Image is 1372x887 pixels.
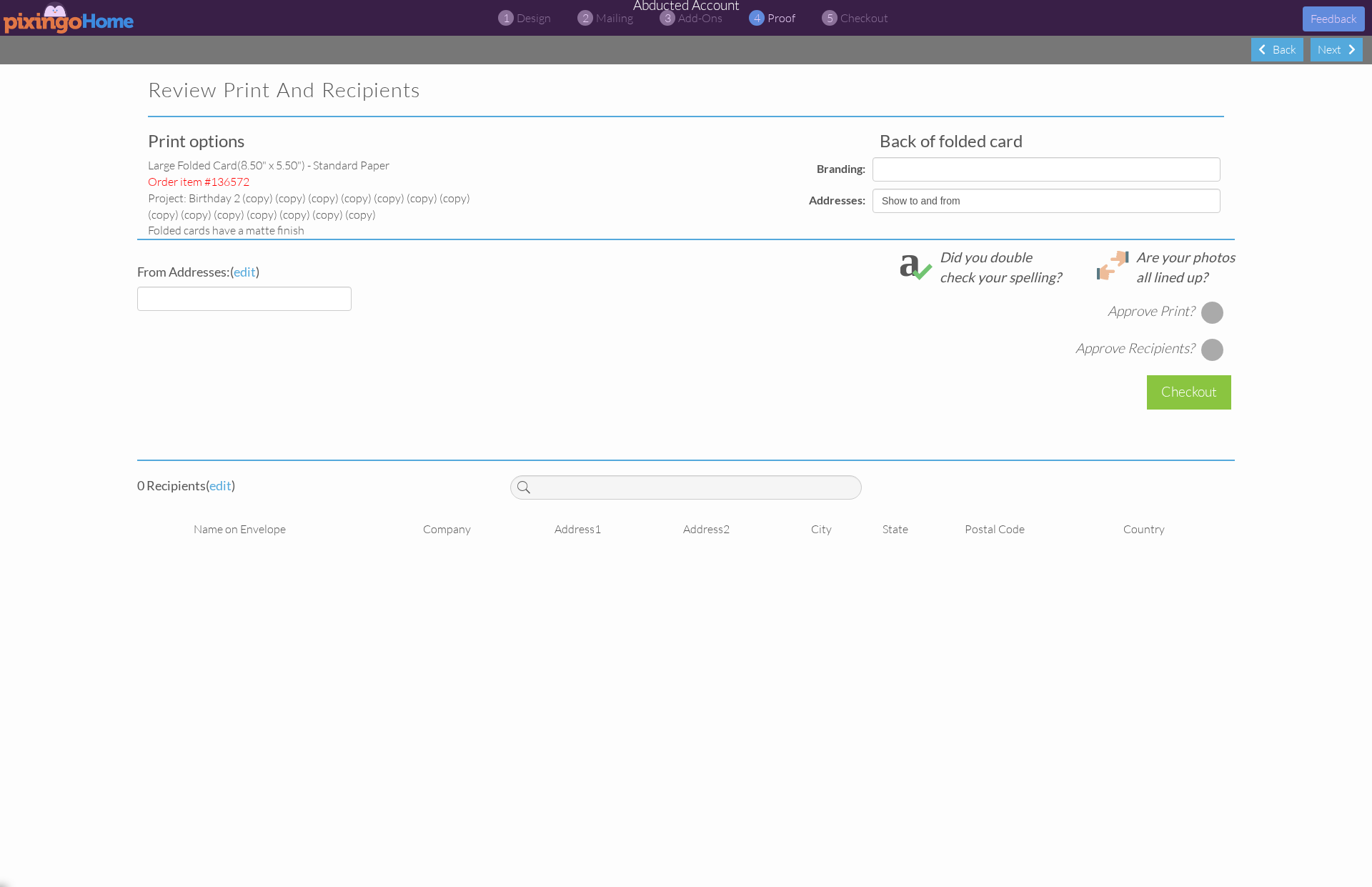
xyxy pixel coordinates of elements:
h4: 0 Recipient ( ) [137,479,489,493]
div: Did you double [940,247,1061,267]
td: Address2 [677,515,806,543]
div: check your spelling? [940,267,1061,287]
td: State [877,515,959,543]
div: Order item #136572 [148,174,492,190]
span: 3 [665,10,671,26]
h4: ( ) [137,265,489,279]
img: lineup.svg [1097,251,1129,280]
span: add-ons [678,11,722,25]
span: - Standard paper [307,158,389,172]
img: pixingo logo [4,1,135,34]
span: mailing [596,11,633,25]
span: 1 [503,10,509,26]
span: 4 [754,10,760,26]
h2: Review Print and Recipients [148,79,661,101]
img: check_spelling.svg [900,251,933,280]
div: Next [1311,38,1363,61]
span: 5 [827,10,833,26]
span: edit [209,477,232,493]
div: Checkout [1147,375,1231,409]
span: 2 [582,10,589,26]
div: all lined up? [1136,267,1235,287]
h3: Print options [148,132,482,150]
div: Are your photos [1136,247,1235,267]
button: Feedback [1303,6,1365,31]
div: Approve Print? [1108,302,1194,321]
span: From Addresses: [137,264,230,279]
span: edit [234,264,256,279]
span: design [517,11,551,25]
td: Address1 [549,515,677,543]
td: City [805,515,877,543]
td: Country [1118,515,1235,543]
div: Back [1251,38,1303,61]
div: large folded card [148,157,492,174]
span: s [200,477,206,493]
div: Project: Birthday 2 (copy) (copy) (copy) (copy) (copy) (copy) (copy) (copy) (copy) (copy) (copy) ... [148,190,492,223]
div: Folded cards have a matte finish [148,222,492,239]
label: Addresses: [809,192,865,209]
span: (8.50" x 5.50") [237,158,305,172]
span: proof [767,11,795,25]
td: Company [417,515,549,543]
span: checkout [840,11,888,25]
h3: Back of folded card [880,132,1203,150]
div: Approve Recipients? [1075,339,1194,358]
td: Postal Code [959,515,1118,543]
label: Branding: [817,161,865,177]
td: Name on Envelope [188,515,417,543]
